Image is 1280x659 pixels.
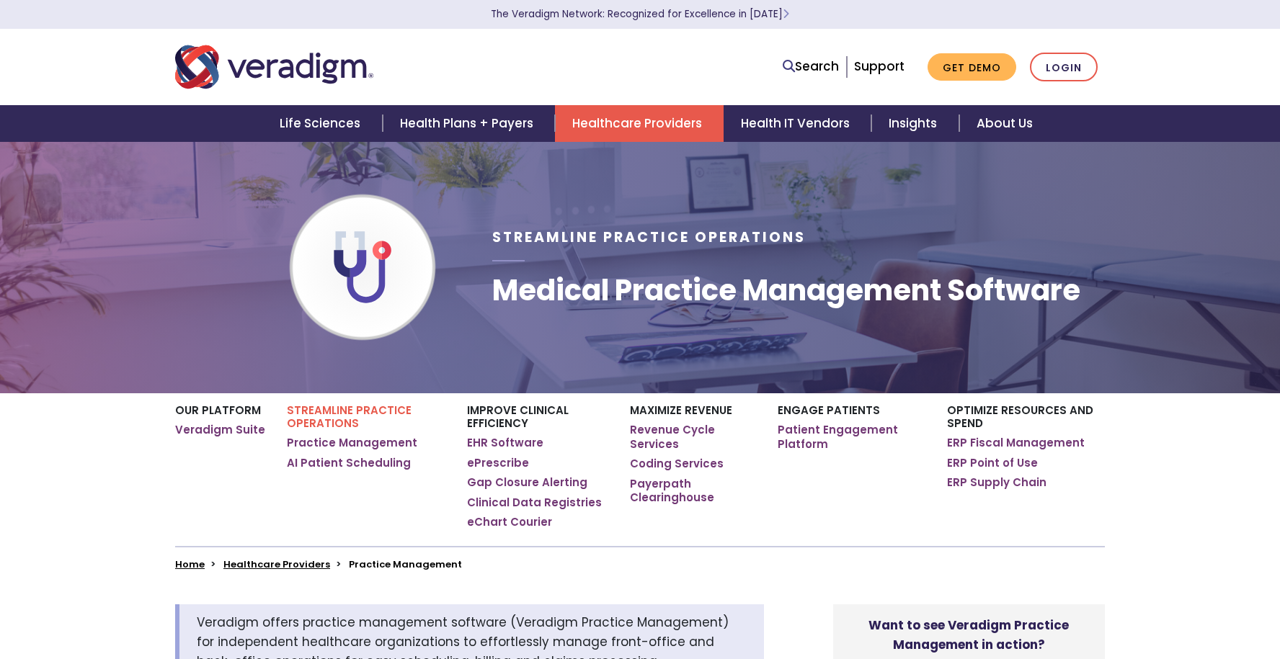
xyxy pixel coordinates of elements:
a: Payerpath Clearinghouse [630,477,756,505]
h1: Medical Practice Management Software [492,273,1080,308]
a: Home [175,557,205,571]
a: Get Demo [928,53,1016,81]
a: Gap Closure Alerting [467,475,587,490]
strong: Want to see Veradigm Practice Management in action? [868,617,1069,653]
a: Support [854,58,905,75]
a: Health Plans + Payers [383,105,555,142]
a: EHR Software [467,436,543,450]
a: The Veradigm Network: Recognized for Excellence in [DATE]Learn More [491,7,789,21]
a: Revenue Cycle Services [630,423,756,451]
a: Health IT Vendors [724,105,871,142]
a: Patient Engagement Platform [778,423,925,451]
a: AI Patient Scheduling [287,456,411,470]
a: ePrescribe [467,456,529,470]
a: Veradigm Suite [175,423,265,437]
a: Healthcare Providers [555,105,724,142]
a: Coding Services [630,457,724,471]
a: eChart Courier [467,515,552,529]
a: ERP Supply Chain [947,475,1046,490]
a: Login [1030,53,1098,82]
a: ERP Fiscal Management [947,436,1085,450]
a: Practice Management [287,436,417,450]
a: Search [783,57,839,76]
a: Life Sciences [262,105,382,142]
a: ERP Point of Use [947,456,1038,470]
a: Clinical Data Registries [467,496,602,510]
span: Learn More [783,7,789,21]
a: Healthcare Providers [223,557,330,571]
span: Streamline Practice Operations [492,228,806,247]
img: Veradigm logo [175,43,373,91]
a: About Us [959,105,1050,142]
a: Insights [871,105,959,142]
